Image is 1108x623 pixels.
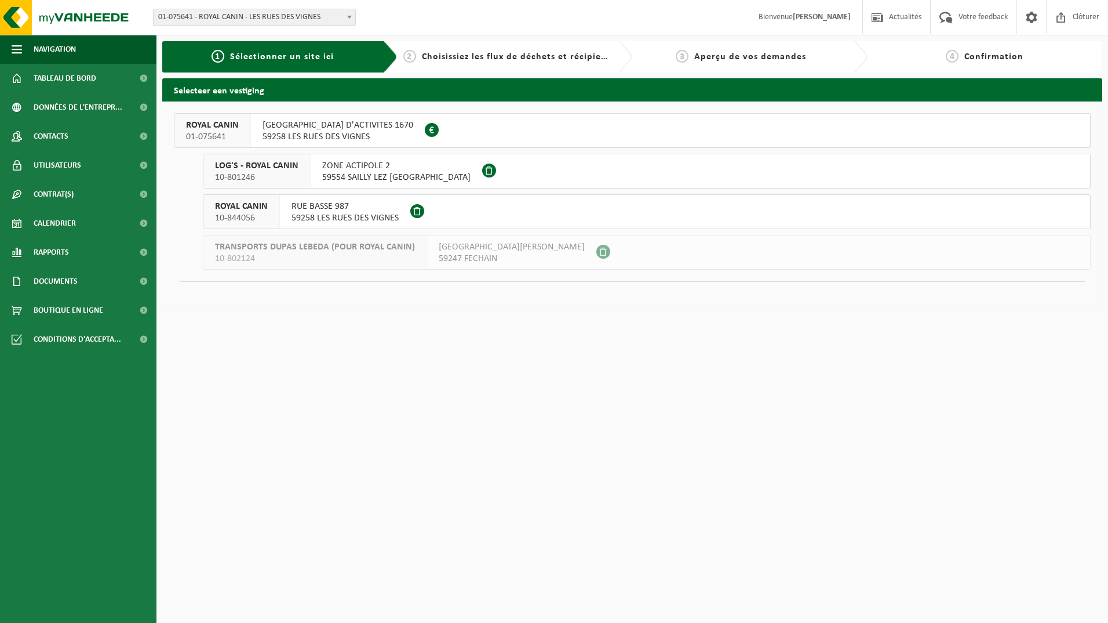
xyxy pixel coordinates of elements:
[946,50,958,63] span: 4
[34,64,96,93] span: Tableau de bord
[153,9,356,26] span: 01-075641 - ROYAL CANIN - LES RUES DES VIGNES
[34,325,121,354] span: Conditions d'accepta...
[34,296,103,325] span: Boutique en ligne
[34,238,69,267] span: Rapports
[215,160,298,172] span: LOG'S - ROYAL CANIN
[263,131,413,143] span: 59258 LES RUES DES VIGNES
[34,122,68,151] span: Contacts
[215,241,415,253] span: TRANSPORTS DUPAS LEBEDA (POUR ROYAL CANIN)
[34,35,76,64] span: Navigation
[34,151,81,180] span: Utilisateurs
[793,13,851,21] strong: [PERSON_NAME]
[964,52,1023,61] span: Confirmation
[203,194,1091,229] button: ROYAL CANIN 10-844056 RUE BASSE 98759258 LES RUES DES VIGNES
[422,52,615,61] span: Choisissiez les flux de déchets et récipients
[186,131,239,143] span: 01-075641
[34,180,74,209] span: Contrat(s)
[676,50,688,63] span: 3
[215,172,298,183] span: 10-801246
[34,209,76,238] span: Calendrier
[212,50,224,63] span: 1
[215,212,268,224] span: 10-844056
[439,241,585,253] span: [GEOGRAPHIC_DATA][PERSON_NAME]
[34,93,122,122] span: Données de l'entrepr...
[291,201,399,212] span: RUE BASSE 987
[322,160,471,172] span: ZONE ACTIPOLE 2
[291,212,399,224] span: 59258 LES RUES DES VIGNES
[215,253,415,265] span: 10-802124
[34,267,78,296] span: Documents
[322,172,471,183] span: 59554 SAILLY LEZ [GEOGRAPHIC_DATA]
[230,52,334,61] span: Sélectionner un site ici
[403,50,416,63] span: 2
[439,253,585,265] span: 59247 FECHAIN
[154,9,355,26] span: 01-075641 - ROYAL CANIN - LES RUES DES VIGNES
[263,119,413,131] span: [GEOGRAPHIC_DATA] D'ACTIVITES 1670
[162,78,1102,101] h2: Selecteer een vestiging
[694,52,806,61] span: Aperçu de vos demandes
[203,154,1091,189] button: LOG'S - ROYAL CANIN 10-801246 ZONE ACTIPOLE 259554 SAILLY LEZ [GEOGRAPHIC_DATA]
[215,201,268,212] span: ROYAL CANIN
[174,113,1091,148] button: ROYAL CANIN 01-075641 [GEOGRAPHIC_DATA] D'ACTIVITES 167059258 LES RUES DES VIGNES
[186,119,239,131] span: ROYAL CANIN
